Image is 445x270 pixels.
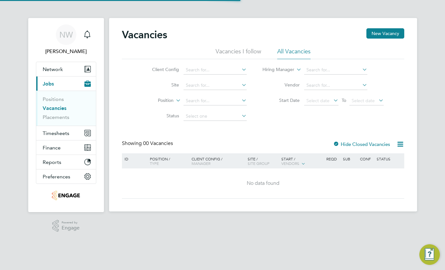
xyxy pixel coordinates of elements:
img: yourrecruit-logo-retina.png [52,190,80,201]
span: Engage [62,225,80,231]
span: Vendors [281,161,299,166]
label: Position [137,97,174,104]
li: Vacancies I follow [216,48,261,59]
h2: Vacancies [122,28,167,41]
div: Client Config / [190,153,246,169]
div: Reqd [325,153,341,164]
input: Search for... [304,66,367,75]
div: Jobs [36,91,96,126]
input: Search for... [184,96,247,105]
a: Go to home page [36,190,96,201]
div: ID [123,153,145,164]
span: Finance [43,145,61,151]
div: Status [375,153,403,164]
span: Type [150,161,159,166]
span: Reports [43,159,61,165]
button: Network [36,62,96,76]
button: New Vacancy [366,28,404,39]
span: Select date [306,98,329,104]
label: Client Config [142,67,179,72]
label: Start Date [263,97,300,103]
label: Vendor [263,82,300,88]
span: Powered by [62,220,80,225]
div: Site / [246,153,280,169]
div: Showing [122,140,174,147]
label: Hiring Manager [257,67,294,73]
a: Powered byEngage [52,220,80,232]
span: Select date [352,98,375,104]
label: Hide Closed Vacancies [333,141,390,147]
button: Timesheets [36,126,96,140]
label: Status [142,113,179,119]
a: Vacancies [43,105,66,111]
span: NW [59,31,73,39]
span: Jobs [43,81,54,87]
input: Search for... [184,81,247,90]
div: No data found [123,180,403,187]
span: Preferences [43,174,70,180]
span: Network [43,66,63,72]
label: Site [142,82,179,88]
span: Site Group [248,161,270,166]
a: NW[PERSON_NAME] [36,24,96,55]
a: Positions [43,96,64,102]
div: Sub [341,153,358,164]
span: To [340,96,348,104]
div: Start / [280,153,325,169]
span: Manager [192,161,210,166]
span: Timesheets [43,130,69,136]
span: 00 Vacancies [143,140,173,147]
button: Jobs [36,76,96,91]
input: Select one [184,112,247,121]
input: Search for... [184,66,247,75]
button: Engage Resource Center [419,244,440,265]
button: Finance [36,140,96,155]
nav: Main navigation [28,18,104,212]
span: Nicky Waiton [36,48,96,55]
div: Conf [358,153,375,164]
button: Reports [36,155,96,169]
div: Position / [145,153,190,169]
a: Placements [43,114,69,120]
button: Preferences [36,169,96,184]
li: All Vacancies [277,48,311,59]
input: Search for... [304,81,367,90]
